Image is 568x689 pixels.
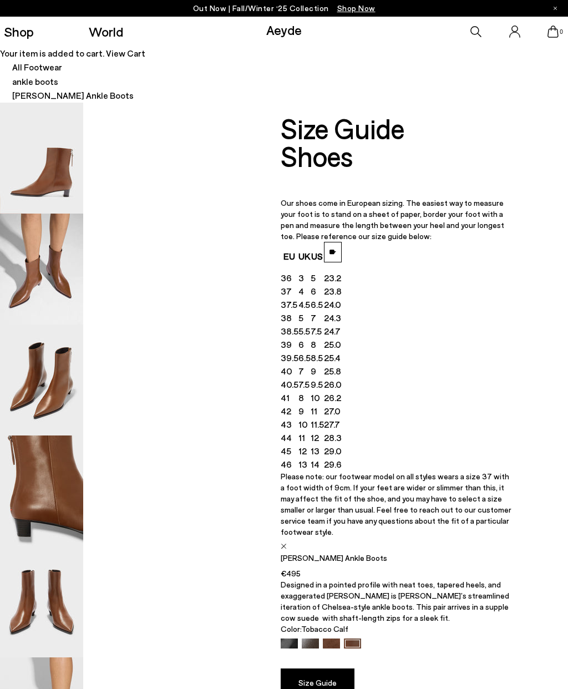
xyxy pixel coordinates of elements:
[281,378,298,391] td: 40.5
[281,197,515,242] p: Our shoes come in European sizing. The easiest way to measure your foot is to stand on a sheet of...
[311,338,324,351] td: 8
[301,624,348,634] span: Tobacco Calf
[281,579,515,624] p: Designed in a pointed profile with neat toes, tapered heels, and exaggerated [PERSON_NAME] is [PE...
[281,242,298,271] th: EU
[311,444,324,458] td: 13
[281,568,301,579] span: €495
[324,338,342,351] td: 25.0
[298,338,311,351] td: 6
[324,391,342,404] td: 26.2
[298,311,311,325] td: 5
[298,285,311,298] td: 4
[324,311,342,325] td: 24.3
[298,431,311,444] td: 11
[324,285,342,298] td: 23.8
[311,271,324,285] td: 5
[298,242,311,271] th: UK
[337,3,376,13] span: Navigate to /collections/new-in
[324,431,342,444] td: 28.3
[281,471,515,538] p: Please note: our footwear model on all styles wears a size 37 with a foot width of 9cm. If your f...
[281,444,298,458] td: 45
[324,351,342,364] td: 25.4
[324,458,342,471] td: 29.6
[311,298,324,311] td: 6.5
[281,391,298,404] td: 41
[281,298,298,311] td: 37.5
[311,285,324,298] td: 6
[89,25,123,38] a: World
[281,553,387,564] h2: [PERSON_NAME] Ankle Boots
[298,378,311,391] td: 7.5
[324,364,342,378] td: 25.8
[298,298,311,311] td: 4.5
[298,391,311,404] td: 8
[298,458,311,471] td: 13
[298,351,311,364] td: 6.5
[281,114,515,142] div: Size Guide
[559,29,564,35] span: 0
[311,325,324,338] td: 7.5
[298,444,311,458] td: 12
[324,325,342,338] td: 24.7
[12,90,134,100] span: [PERSON_NAME] Ankle Boots
[281,624,515,635] div: Color:
[324,404,342,418] td: 27.0
[324,444,342,458] td: 29.0
[266,22,302,38] a: Aeyde
[193,3,376,14] p: Out Now | Fall/Winter ‘25 Collection
[311,391,324,404] td: 10
[281,351,298,364] td: 39.5
[281,142,515,170] div: Shoes
[311,404,324,418] td: 11
[298,271,311,285] td: 3
[281,539,287,549] a: Close
[311,431,324,444] td: 12
[311,458,324,471] td: 14
[106,48,145,58] a: View Cart
[281,418,298,431] td: 43
[311,351,324,364] td: 8.5
[281,364,298,378] td: 40
[281,285,298,298] td: 37
[281,338,298,351] td: 39
[281,271,298,285] td: 36
[324,271,342,285] td: 23.2
[298,325,311,338] td: 5.5
[281,458,298,471] td: 46
[311,311,324,325] td: 7
[547,26,559,38] a: 0
[311,378,324,391] td: 9.5
[324,418,342,431] td: 27.7
[281,311,298,325] td: 38
[298,364,311,378] td: 7
[311,418,324,431] td: 11.5
[12,76,58,87] a: ankle boots
[12,62,62,72] a: All Footwear
[324,378,342,391] td: 26.0
[324,298,342,311] td: 24.0
[311,364,324,378] td: 9
[298,404,311,418] td: 9
[281,325,298,338] td: 38.5
[281,431,298,444] td: 44
[4,25,34,38] a: Shop
[311,242,324,271] th: US
[281,404,298,418] td: 42
[298,418,311,431] td: 10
